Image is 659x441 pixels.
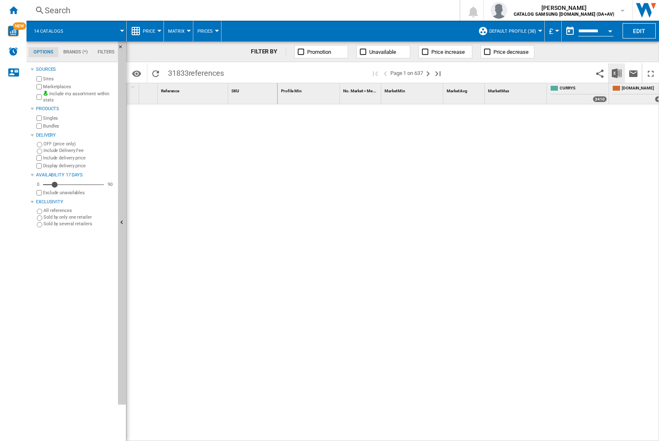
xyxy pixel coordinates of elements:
[445,83,484,96] div: Market Avg Sort None
[343,89,373,93] span: No. Market < Me
[478,21,540,41] div: Default profile (38)
[486,83,546,96] div: Market Max Sort None
[307,49,331,55] span: Promotion
[13,22,26,30] span: NEW
[230,83,277,96] div: Sort None
[37,209,42,214] input: All references
[548,83,608,104] div: CURRYS 3410 offers sold by CURRYS
[36,172,115,178] div: Availability 17 Days
[43,221,115,227] label: Sold by several retailers
[489,29,536,34] span: Default profile (38)
[93,47,120,57] md-tab-item: Filters
[603,22,618,37] button: Open calendar
[34,21,72,41] button: 14 catalogs
[36,76,42,82] input: Sites
[251,48,286,56] div: FILTER BY
[189,69,224,77] span: references
[549,21,557,41] button: £
[34,29,63,34] span: 14 catalogs
[447,89,467,93] span: Market Avg
[45,5,438,16] div: Search
[43,214,115,220] label: Sold by only one retailer
[141,83,157,96] div: Sort None
[31,21,122,41] div: 14 catalogs
[43,181,104,189] md-slider: Availability
[43,155,115,161] label: Include delivery price
[143,21,159,41] button: Price
[488,89,509,93] span: Market Max
[8,26,19,36] img: wise-card.svg
[197,21,217,41] button: Prices
[230,83,277,96] div: SKU Sort None
[36,116,42,121] input: Singles
[168,21,189,41] button: Matrix
[279,83,339,96] div: Sort None
[159,83,228,96] div: Reference Sort None
[608,63,625,83] button: Download in Excel
[369,49,396,55] span: Unavailable
[36,163,42,169] input: Display delivery price
[37,142,42,147] input: OFF (price only)
[43,141,115,147] label: OFF (price only)
[281,89,302,93] span: Profile Min
[43,163,115,169] label: Display delivery price
[161,89,179,93] span: Reference
[612,68,622,78] img: excel-24x24.png
[383,83,443,96] div: Market Min Sort None
[35,181,41,188] div: 0
[147,63,164,83] button: Reload
[385,89,405,93] span: Market Min
[390,63,423,83] span: Page 1 on 637
[43,84,115,90] label: Marketplaces
[164,63,228,81] span: 31833
[29,47,58,57] md-tab-item: Options
[36,155,42,161] input: Include delivery price
[36,92,42,102] input: Include my assortment within stats
[197,29,213,34] span: Prices
[356,45,410,58] button: Unavailable
[36,84,42,89] input: Marketplaces
[36,123,42,129] input: Bundles
[37,215,42,221] input: Sold by only one retailer
[431,49,465,55] span: Price increase
[143,29,155,34] span: Price
[43,91,115,104] label: Include my assortment within stats
[486,83,546,96] div: Sort None
[168,29,185,34] span: Matrix
[118,41,126,405] button: Hide
[489,21,540,41] button: Default profile (38)
[383,83,443,96] div: Sort None
[131,21,159,41] div: Price
[342,83,381,96] div: No. Market < Me Sort None
[592,63,608,83] button: Share this bookmark with others
[128,66,145,81] button: Options
[43,115,115,121] label: Singles
[43,91,48,96] img: mysite-bg-18x18.png
[294,45,348,58] button: Promotion
[37,222,42,227] input: Sold by several retailers
[43,76,115,82] label: Sites
[43,207,115,214] label: All references
[159,83,228,96] div: Sort None
[43,123,115,129] label: Bundles
[106,181,115,188] div: 90
[423,63,433,83] button: Next page
[623,23,656,39] button: Edit
[642,63,659,83] button: Maximize
[43,190,115,196] label: Exclude unavailables
[58,47,93,57] md-tab-item: Brands (*)
[514,12,614,17] b: CATALOG SAMSUNG [DOMAIN_NAME] (DA+AV)
[625,63,642,83] button: Send this report by email
[593,96,607,102] div: 3410 offers sold by CURRYS
[37,149,42,154] input: Include Delivery Fee
[342,83,381,96] div: Sort None
[560,85,607,92] span: CURRYS
[380,63,390,83] button: >Previous page
[491,2,507,19] img: profile.jpg
[231,89,239,93] span: SKU
[36,190,42,195] input: Display delivery price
